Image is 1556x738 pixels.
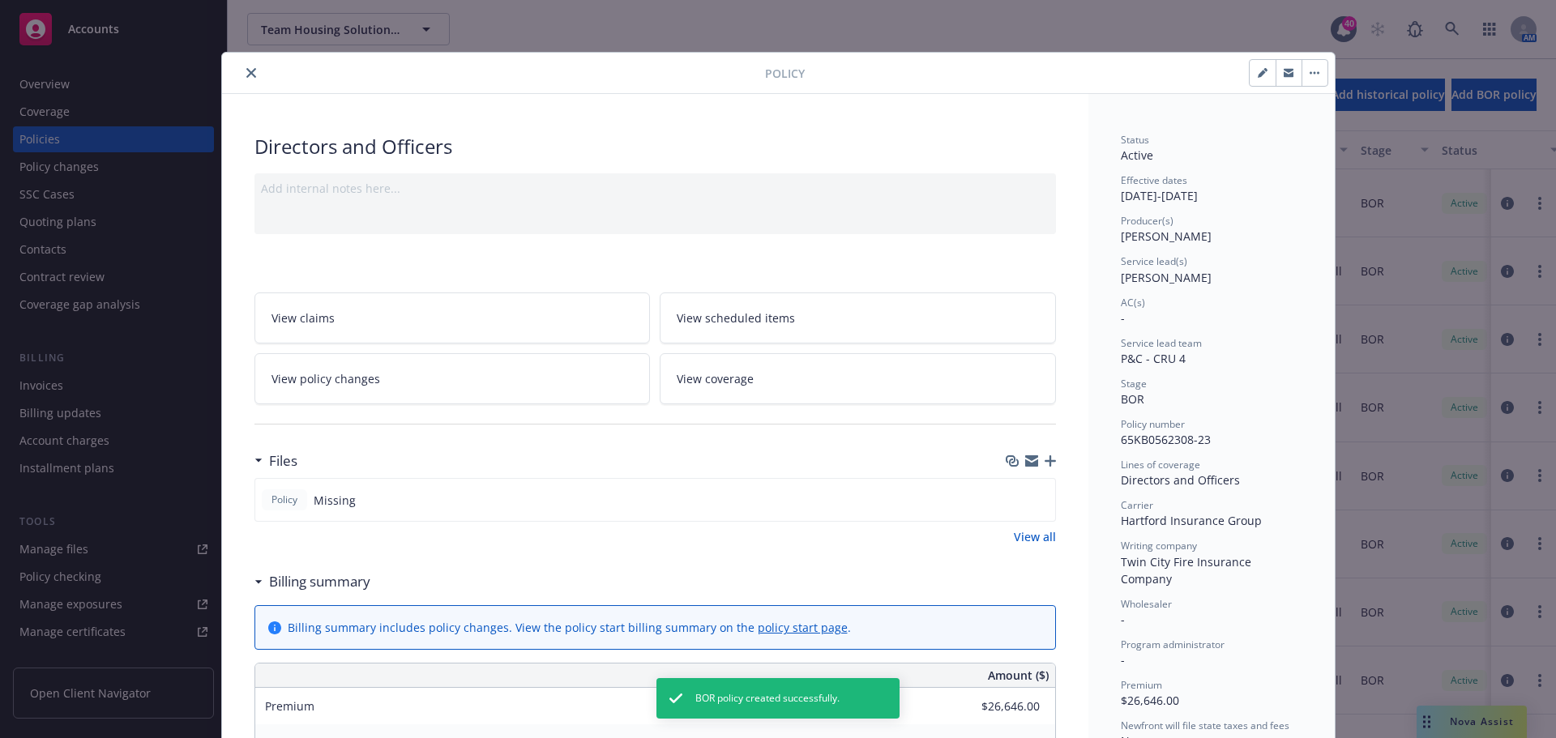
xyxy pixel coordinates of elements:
span: View coverage [677,370,754,387]
div: Directors and Officers [1121,471,1302,488]
span: Active [1121,147,1153,163]
span: Carrier [1121,498,1153,512]
span: Premium [1121,678,1162,692]
span: Effective dates [1121,173,1187,187]
span: [PERSON_NAME] [1121,228,1212,244]
a: View scheduled items [660,292,1056,343]
span: Policy number [1121,417,1185,431]
span: $26,646.00 [1121,693,1179,708]
span: Twin City Fire Insurance Company [1121,554,1255,587]
span: View scheduled items [677,309,795,326]
span: Missing [314,492,356,509]
a: View all [1014,528,1056,545]
span: View claims [271,309,335,326]
span: Wholesaler [1121,597,1172,611]
span: Producer(s) [1121,214,1173,228]
span: Amount ($) [988,667,1049,684]
div: Billing summary includes policy changes. View the policy start billing summary on the . [288,619,851,636]
span: Service lead team [1121,336,1202,350]
span: Policy [765,65,805,82]
div: [DATE] - [DATE] [1121,173,1302,204]
span: View policy changes [271,370,380,387]
span: Program administrator [1121,638,1225,651]
a: policy start page [758,620,848,635]
span: - [1121,310,1125,326]
span: BOR policy created successfully. [695,691,840,706]
div: Billing summary [254,571,370,592]
span: Hartford Insurance Group [1121,513,1262,528]
h3: Files [269,450,297,471]
a: View coverage [660,353,1056,404]
span: - [1121,612,1125,627]
span: Premium [265,698,314,714]
button: close [242,63,261,83]
span: Writing company [1121,539,1197,552]
span: [PERSON_NAME] [1121,270,1212,285]
div: Add internal notes here... [261,180,1049,197]
a: View policy changes [254,353,651,404]
h3: Billing summary [269,571,370,592]
span: Newfront will file state taxes and fees [1121,719,1289,732]
span: P&C - CRU 4 [1121,351,1186,366]
div: Directors and Officers [254,133,1056,160]
input: 0.00 [944,694,1049,719]
span: Status [1121,133,1149,147]
span: BOR [1121,391,1144,407]
span: Policy [268,493,301,507]
span: Lines of coverage [1121,458,1200,471]
span: Stage [1121,377,1147,390]
span: AC(s) [1121,296,1145,309]
div: Files [254,450,297,471]
span: 65KB0562308-23 [1121,432,1211,447]
span: - [1121,652,1125,668]
a: View claims [254,292,651,343]
span: Service lead(s) [1121,254,1187,268]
